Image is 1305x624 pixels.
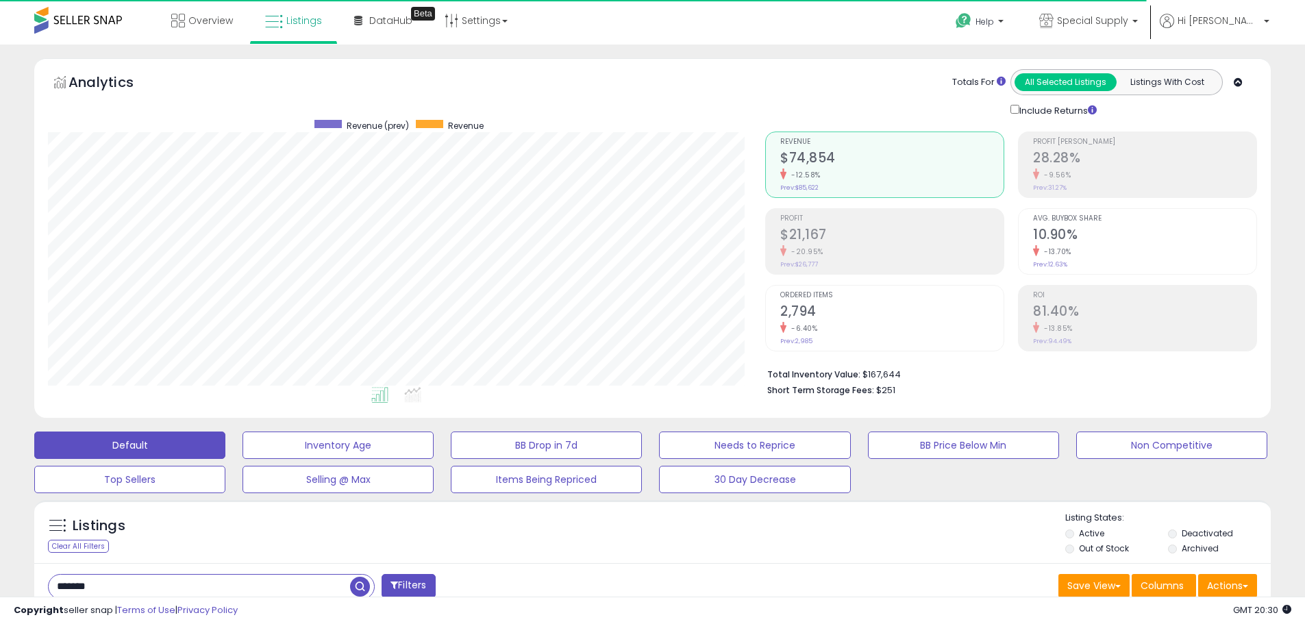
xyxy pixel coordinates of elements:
[1132,574,1196,597] button: Columns
[767,369,860,380] b: Total Inventory Value:
[876,384,895,397] span: $251
[286,14,322,27] span: Listings
[952,76,1006,89] div: Totals For
[117,603,175,616] a: Terms of Use
[780,227,1004,245] h2: $21,167
[955,12,972,29] i: Get Help
[34,466,225,493] button: Top Sellers
[786,247,823,257] small: -20.95%
[1076,432,1267,459] button: Non Competitive
[243,432,434,459] button: Inventory Age
[48,540,109,553] div: Clear All Filters
[382,574,435,598] button: Filters
[1058,574,1130,597] button: Save View
[786,170,821,180] small: -12.58%
[945,2,1017,45] a: Help
[1116,73,1218,91] button: Listings With Cost
[1057,14,1128,27] span: Special Supply
[1160,14,1269,45] a: Hi [PERSON_NAME]
[1178,14,1260,27] span: Hi [PERSON_NAME]
[1033,215,1256,223] span: Avg. Buybox Share
[1033,138,1256,146] span: Profit [PERSON_NAME]
[1079,542,1129,554] label: Out of Stock
[1233,603,1291,616] span: 2025-09-17 20:30 GMT
[347,120,409,132] span: Revenue (prev)
[780,184,819,192] small: Prev: $85,622
[1039,170,1071,180] small: -9.56%
[786,323,817,334] small: -6.40%
[177,603,238,616] a: Privacy Policy
[1033,150,1256,169] h2: 28.28%
[1065,512,1271,525] p: Listing States:
[73,516,125,536] h5: Listings
[14,603,64,616] strong: Copyright
[411,7,435,21] div: Tooltip anchor
[1141,579,1184,592] span: Columns
[780,337,812,345] small: Prev: 2,985
[34,432,225,459] button: Default
[975,16,994,27] span: Help
[1033,227,1256,245] h2: 10.90%
[780,138,1004,146] span: Revenue
[1033,184,1067,192] small: Prev: 31.27%
[659,466,850,493] button: 30 Day Decrease
[448,120,484,132] span: Revenue
[1198,574,1257,597] button: Actions
[1033,303,1256,322] h2: 81.40%
[451,466,642,493] button: Items Being Repriced
[659,432,850,459] button: Needs to Reprice
[1033,292,1256,299] span: ROI
[780,150,1004,169] h2: $74,854
[780,292,1004,299] span: Ordered Items
[1000,102,1113,118] div: Include Returns
[1033,337,1071,345] small: Prev: 94.49%
[780,260,818,269] small: Prev: $26,777
[780,215,1004,223] span: Profit
[1015,73,1117,91] button: All Selected Listings
[1039,247,1071,257] small: -13.70%
[868,432,1059,459] button: BB Price Below Min
[767,365,1247,382] li: $167,644
[1039,323,1073,334] small: -13.85%
[369,14,412,27] span: DataHub
[767,384,874,396] b: Short Term Storage Fees:
[451,432,642,459] button: BB Drop in 7d
[780,303,1004,322] h2: 2,794
[14,604,238,617] div: seller snap | |
[243,466,434,493] button: Selling @ Max
[1182,527,1233,539] label: Deactivated
[1033,260,1067,269] small: Prev: 12.63%
[69,73,160,95] h5: Analytics
[1079,527,1104,539] label: Active
[188,14,233,27] span: Overview
[1182,542,1219,554] label: Archived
